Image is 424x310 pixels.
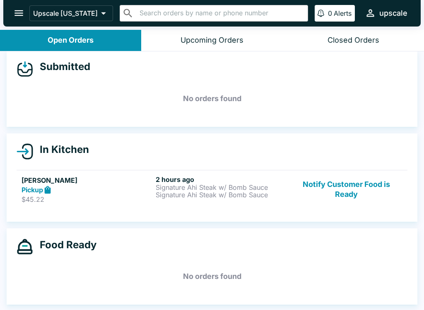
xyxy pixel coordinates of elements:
strong: Pickup [22,186,43,194]
h4: In Kitchen [33,143,89,156]
p: Upscale [US_STATE] [33,9,98,17]
p: Signature Ahi Steak w/ Bomb Sauce [156,184,287,191]
input: Search orders by name or phone number [137,7,304,19]
button: upscale [361,4,411,22]
div: Closed Orders [328,36,379,45]
button: Notify Customer Food is Ready [290,175,402,204]
button: open drawer [8,2,29,24]
p: Signature Ahi Steak w/ Bomb Sauce [156,191,287,199]
p: 0 [328,9,332,17]
h5: [PERSON_NAME] [22,175,152,185]
h6: 2 hours ago [156,175,287,184]
p: Alerts [334,9,352,17]
div: upscale [379,8,407,18]
a: [PERSON_NAME]Pickup$45.222 hours agoSignature Ahi Steak w/ Bomb SauceSignature Ahi Steak w/ Bomb ... [17,170,407,209]
div: Upcoming Orders [181,36,243,45]
h4: Food Ready [33,239,96,251]
div: Open Orders [48,36,94,45]
h5: No orders found [17,84,407,114]
p: $45.22 [22,195,152,203]
h4: Submitted [33,61,90,73]
h5: No orders found [17,262,407,291]
button: Upscale [US_STATE] [29,5,113,21]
